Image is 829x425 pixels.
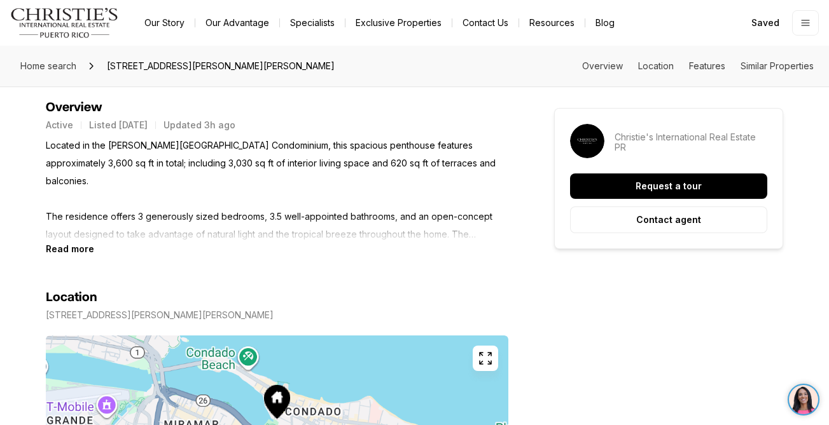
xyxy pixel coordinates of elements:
p: [STREET_ADDRESS][PERSON_NAME][PERSON_NAME] [46,310,274,320]
p: Active [46,120,73,130]
a: Skip to: Location [638,60,674,71]
a: Exclusive Properties [345,14,452,32]
span: [STREET_ADDRESS][PERSON_NAME][PERSON_NAME] [102,56,340,76]
button: Contact agent [570,206,767,233]
a: Resources [519,14,585,32]
p: Updated 3h ago [164,120,235,130]
p: Located in the [PERSON_NAME][GEOGRAPHIC_DATA] Condominium, this spacious penthouse features appro... [46,137,508,243]
a: Our Advantage [195,14,279,32]
p: Contact agent [636,215,701,225]
nav: Page section menu [582,61,814,71]
button: Request a tour [570,173,767,199]
a: Specialists [280,14,345,32]
a: Home search [15,56,81,76]
button: Read more [46,243,94,254]
p: Request a tour [636,181,702,191]
a: Skip to: Similar Properties [741,60,814,71]
h4: Overview [46,100,508,115]
img: be3d4b55-7850-4bcb-9297-a2f9cd376e78.png [8,8,37,37]
p: Listed [DATE] [89,120,148,130]
a: Our Story [134,14,195,32]
p: Christie's International Real Estate PR [615,132,767,152]
h4: Location [46,290,97,305]
a: Skip to: Features [689,60,725,71]
a: Blog [585,14,625,32]
a: Saved [744,10,787,36]
span: Home search [20,60,76,71]
button: Contact Us [452,14,519,32]
img: logo [10,8,119,38]
span: Saved [751,18,779,28]
button: Open menu [792,10,819,36]
a: Skip to: Overview [582,60,623,71]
